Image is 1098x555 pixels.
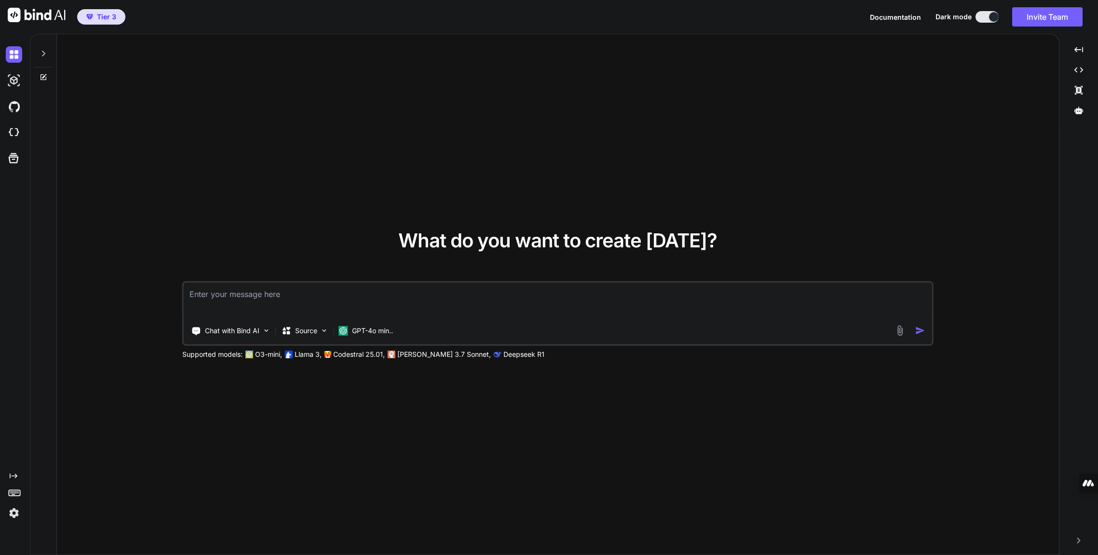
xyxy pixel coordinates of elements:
img: Mistral-AI [325,351,331,358]
img: githubDark [6,98,22,115]
img: premium [86,14,93,20]
p: Deepseek R1 [503,350,544,359]
img: cloudideIcon [6,124,22,141]
img: Pick Models [320,326,328,335]
span: Tier 3 [97,12,116,22]
p: Source [295,326,317,336]
img: attachment [895,325,906,336]
p: Llama 3, [295,350,322,359]
p: O3-mini, [255,350,282,359]
button: Invite Team [1012,7,1083,27]
p: GPT-4o min.. [352,326,393,336]
img: GPT-4o mini [339,326,348,336]
button: Documentation [870,12,921,22]
p: [PERSON_NAME] 3.7 Sonnet, [397,350,491,359]
img: claude [494,351,502,358]
span: Dark mode [935,12,972,22]
img: darkChat [6,46,22,63]
img: settings [6,505,22,521]
button: premiumTier 3 [77,9,125,25]
img: Bind AI [8,8,66,22]
span: What do you want to create [DATE]? [398,229,717,252]
img: GPT-4 [245,351,253,358]
img: claude [388,351,395,358]
img: Llama2 [285,351,293,358]
img: icon [915,325,925,336]
img: darkAi-studio [6,72,22,89]
p: Supported models: [182,350,243,359]
span: Documentation [870,13,921,21]
p: Codestral 25.01, [333,350,385,359]
img: Pick Tools [262,326,271,335]
p: Chat with Bind AI [205,326,259,336]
